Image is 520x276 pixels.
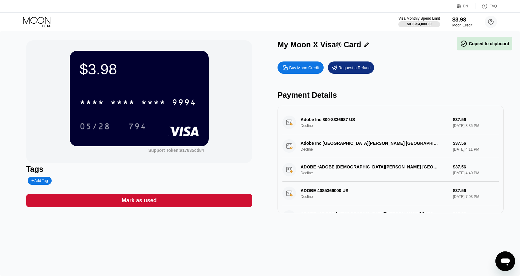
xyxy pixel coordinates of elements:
div: Payment Details [278,91,504,100]
div: Visa Monthly Spend Limit [398,16,440,21]
div: Add Tag [31,179,48,183]
div: Add Tag [28,177,52,185]
div: EN [457,3,475,9]
div: 05/28 [80,122,110,132]
div: Request a Refund [338,65,371,70]
div: Support Token:a17835cd84 [148,148,204,153]
div: Moon Credit [452,23,472,27]
div: $3.98 [452,17,472,23]
div: Buy Moon Credit [289,65,319,70]
div: FAQ [475,3,497,9]
div: 9994 [172,98,196,108]
div: $3.98 [80,61,199,78]
div: Support Token: a17835cd84 [148,148,204,153]
div: Visa Monthly Spend Limit$0.00/$4,000.00 [398,16,440,27]
div: Request a Refund [328,61,374,74]
div: $3.98Moon Credit [452,17,472,27]
iframe: Button to launch messaging window [495,251,515,271]
div: Buy Moon Credit [278,61,324,74]
div: $0.00 / $4,000.00 [407,22,431,26]
div: FAQ [490,4,497,8]
div: Tags [26,165,252,174]
div: 794 [128,122,147,132]
div: EN [463,4,468,8]
div: 05/28 [75,119,115,134]
div: Mark as used [122,197,157,204]
span:  [460,40,467,47]
div: Mark as used [26,194,252,207]
div: 794 [124,119,151,134]
div: My Moon X Visa® Card [278,40,361,49]
div: Copied to clipboard [460,40,509,47]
